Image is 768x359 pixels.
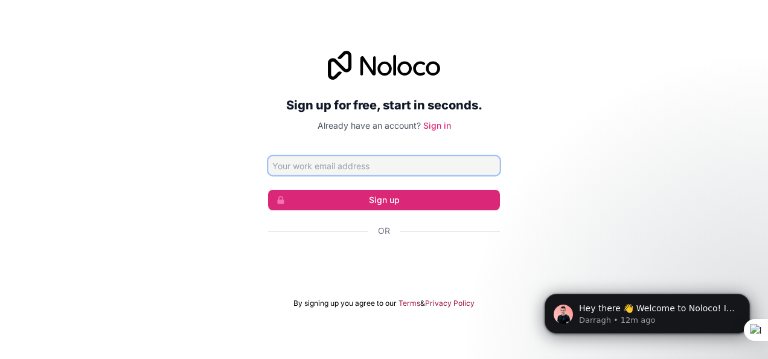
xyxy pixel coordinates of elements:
[398,299,420,308] a: Terms
[526,268,768,353] iframe: Intercom notifications message
[423,120,451,131] a: Sign in
[262,250,506,277] iframe: Sign in with Google Button
[425,299,475,308] a: Privacy Policy
[318,120,421,131] span: Already have an account?
[268,156,500,175] input: Email address
[268,94,500,116] h2: Sign up for free, start in seconds.
[378,225,390,237] span: Or
[420,299,425,308] span: &
[293,299,397,308] span: By signing up you agree to our
[268,190,500,210] button: Sign up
